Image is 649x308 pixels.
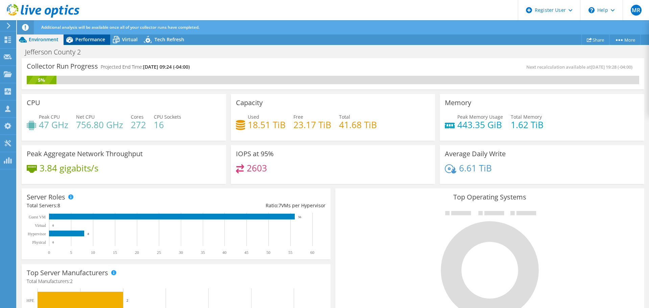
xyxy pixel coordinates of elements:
[70,278,73,284] span: 2
[581,34,609,45] a: Share
[32,240,46,245] text: Physical
[340,193,639,201] h3: Top Operating Systems
[143,64,190,70] span: [DATE] 09:24 (-04:00)
[631,5,642,16] span: MR
[310,250,314,255] text: 60
[247,164,267,172] h4: 2603
[511,114,542,120] span: Total Memory
[248,114,259,120] span: Used
[445,150,506,158] h3: Average Daily Write
[157,250,161,255] text: 25
[27,150,143,158] h3: Peak Aggregate Network Throughput
[244,250,248,255] text: 45
[131,114,144,120] span: Cores
[293,121,331,128] h4: 23.17 TiB
[26,298,34,303] text: HPE
[201,250,205,255] text: 35
[339,121,377,128] h4: 41.68 TiB
[457,114,503,120] span: Peak Memory Usage
[591,64,632,70] span: [DATE] 19:28 (-04:00)
[39,114,60,120] span: Peak CPU
[52,224,54,227] text: 0
[29,215,46,219] text: Guest VM
[76,114,95,120] span: Net CPU
[126,298,128,302] text: 2
[28,232,46,236] text: Hypervisor
[27,193,65,201] h3: Server Roles
[22,48,91,56] h1: Jefferson County 2
[457,121,503,128] h4: 443.35 GiB
[113,250,117,255] text: 15
[135,250,139,255] text: 20
[154,121,181,128] h4: 16
[122,36,138,43] span: Virtual
[459,164,492,172] h4: 6.61 TiB
[588,7,595,13] svg: \n
[91,250,95,255] text: 10
[101,63,190,71] h4: Projected End Time:
[609,34,641,45] a: More
[293,114,303,120] span: Free
[154,114,181,120] span: CPU Sockets
[48,250,50,255] text: 0
[29,36,58,43] span: Environment
[35,223,46,228] text: Virtual
[27,76,56,84] div: 5%
[75,36,105,43] span: Performance
[154,36,184,43] span: Tech Refresh
[40,164,98,172] h4: 3.84 gigabits/s
[248,121,286,128] h4: 18.51 TiB
[131,121,146,128] h4: 272
[266,250,270,255] text: 50
[27,202,176,209] div: Total Servers:
[222,250,226,255] text: 40
[279,202,281,209] span: 7
[52,241,54,244] text: 0
[445,99,471,106] h3: Memory
[288,250,292,255] text: 55
[236,99,263,106] h3: Capacity
[41,24,199,30] span: Additional analysis will be available once all of your collector runs have completed.
[176,202,326,209] div: Ratio: VMs per Hypervisor
[27,99,40,106] h3: CPU
[70,250,72,255] text: 5
[179,250,183,255] text: 30
[526,64,636,70] span: Next recalculation available at
[76,121,123,128] h4: 756.80 GHz
[511,121,544,128] h4: 1.62 TiB
[57,202,60,209] span: 8
[39,121,68,128] h4: 47 GHz
[298,215,302,219] text: 56
[236,150,274,158] h3: IOPS at 95%
[27,278,326,285] h4: Total Manufacturers:
[339,114,350,120] span: Total
[27,269,108,277] h3: Top Server Manufacturers
[88,232,89,236] text: 8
